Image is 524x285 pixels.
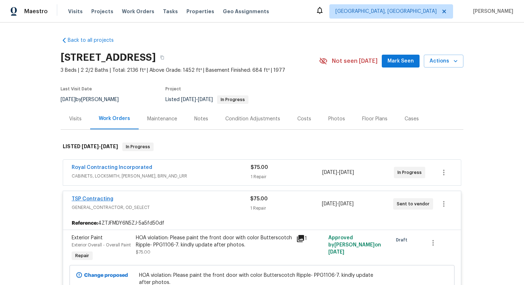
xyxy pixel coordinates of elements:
[251,173,322,180] div: 1 Repair
[405,115,419,122] div: Cases
[136,234,292,249] div: HOA violation: Please paint the front door with color Butterscotch Ripple- PPG1106-7. kindly upda...
[136,250,150,254] span: $75.00
[296,234,324,243] div: 1
[84,273,128,278] b: Change proposed
[61,67,319,74] span: 3 Beds | 2 2/2 Baths | Total: 2136 ft² | Above Grade: 1452 ft² | Basement Finished: 684 ft² | 1977
[163,9,178,14] span: Tasks
[382,55,420,68] button: Mark Seen
[297,115,311,122] div: Costs
[68,8,83,15] span: Visits
[250,205,322,212] div: 1 Repair
[61,95,127,104] div: by [PERSON_NAME]
[430,57,458,66] span: Actions
[82,144,118,149] span: -
[250,196,268,201] span: $75.00
[339,170,354,175] span: [DATE]
[82,144,99,149] span: [DATE]
[396,236,410,244] span: Draft
[194,115,208,122] div: Notes
[69,115,82,122] div: Visits
[424,55,463,68] button: Actions
[72,204,250,211] span: GENERAL_CONTRACTOR, OD_SELECT
[61,135,463,158] div: LISTED [DATE]-[DATE]In Progress
[223,8,269,15] span: Geo Assignments
[101,144,118,149] span: [DATE]
[72,172,251,180] span: CABINETS, LOCKSMITH, [PERSON_NAME], BRN_AND_LRR
[362,115,387,122] div: Floor Plans
[72,252,92,259] span: Repair
[165,87,181,91] span: Project
[397,169,425,176] span: In Progress
[198,97,213,102] span: [DATE]
[387,57,414,66] span: Mark Seen
[72,243,131,247] span: Exterior Overall - Overall Paint
[24,8,48,15] span: Maestro
[322,170,337,175] span: [DATE]
[63,142,118,151] h6: LISTED
[61,54,156,61] h2: [STREET_ADDRESS]
[63,217,461,230] div: 4ZTJFMDY6N5ZJ-5a5fd50df
[397,200,432,207] span: Sent to vendor
[156,51,169,64] button: Copy Address
[72,220,98,227] b: Reference:
[123,143,153,150] span: In Progress
[335,8,437,15] span: [GEOGRAPHIC_DATA], [GEOGRAPHIC_DATA]
[61,97,76,102] span: [DATE]
[322,200,354,207] span: -
[99,115,130,122] div: Work Orders
[186,8,214,15] span: Properties
[328,115,345,122] div: Photos
[122,8,154,15] span: Work Orders
[332,57,377,65] span: Not seen [DATE]
[328,235,381,255] span: Approved by [PERSON_NAME] on
[72,196,113,201] a: TSP Contracting
[225,115,280,122] div: Condition Adjustments
[72,165,152,170] a: Royal Contracting Incorporated
[218,97,248,102] span: In Progress
[61,37,129,44] a: Back to all projects
[181,97,213,102] span: -
[165,97,248,102] span: Listed
[91,8,113,15] span: Projects
[147,115,177,122] div: Maintenance
[181,97,196,102] span: [DATE]
[339,201,354,206] span: [DATE]
[322,201,337,206] span: [DATE]
[72,235,103,240] span: Exterior Paint
[470,8,513,15] span: [PERSON_NAME]
[322,169,354,176] span: -
[251,165,268,170] span: $75.00
[328,250,344,255] span: [DATE]
[61,87,92,91] span: Last Visit Date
